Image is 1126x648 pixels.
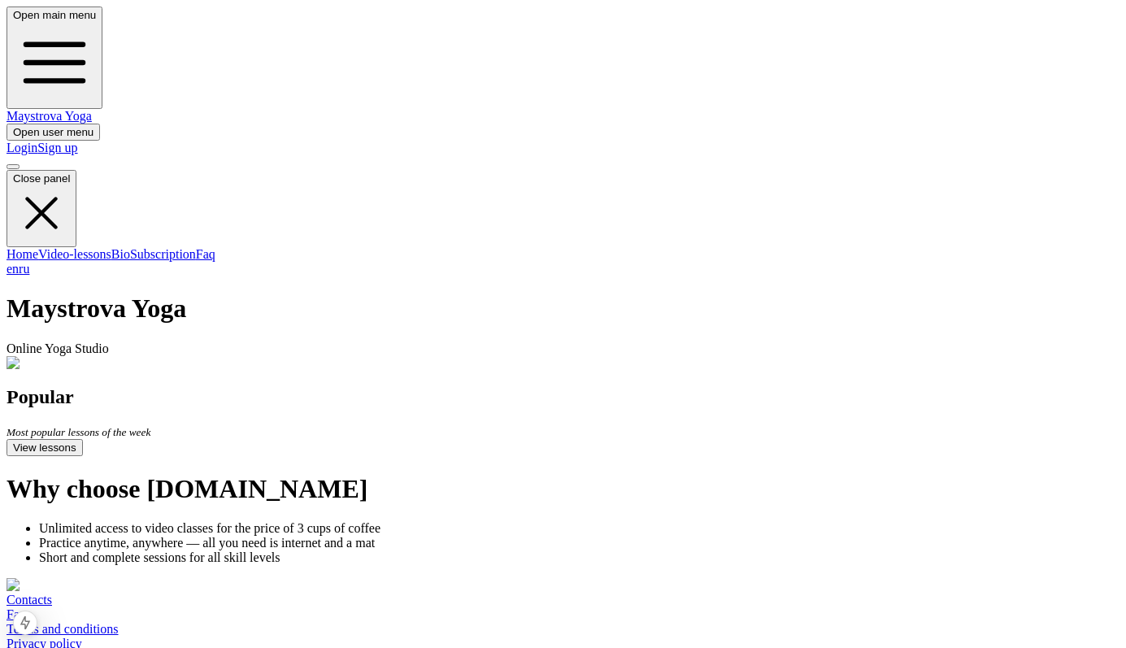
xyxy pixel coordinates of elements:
a: Login [7,141,37,154]
a: Maystrova Yoga [7,109,92,123]
span: Online Yoga Studio [7,341,109,355]
img: Kate Maystrova [7,356,103,371]
h2: Popular [7,386,1119,408]
a: Subscription [130,247,196,261]
h1: Why choose [DOMAIN_NAME] [7,474,1119,504]
li: Practice anytime, anywhere — all you need is internet and a mat [39,536,1119,550]
a: Home [7,247,38,261]
button: View lessons [7,439,83,456]
a: ru [19,262,29,276]
a: Sign up [37,141,77,154]
a: en [7,262,19,276]
button: Open user menu [7,124,100,141]
li: Unlimited access to video classes for the price of 3 cups of coffee [39,521,1119,536]
span: Open main menu [13,9,96,21]
i: Most popular lessons of the week [7,426,150,438]
a: Video-lessons [38,247,111,261]
span: Open user menu [13,126,93,138]
a: Faq [196,247,215,261]
a: Contacts [7,593,52,607]
a: View lessons [7,440,83,454]
a: Terms and conditions [7,622,119,636]
img: Why choose maystrova.yoga [7,578,170,593]
h1: Maystrova Yoga [7,294,1119,324]
a: Faq [7,607,26,621]
span: Close panel [13,172,70,185]
button: Open main menu [7,7,102,109]
div: Open user menu [7,141,1119,155]
a: Bio [111,247,130,261]
button: Close panel [7,170,76,246]
li: Short and complete sessions for all skill levels [39,550,1119,565]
